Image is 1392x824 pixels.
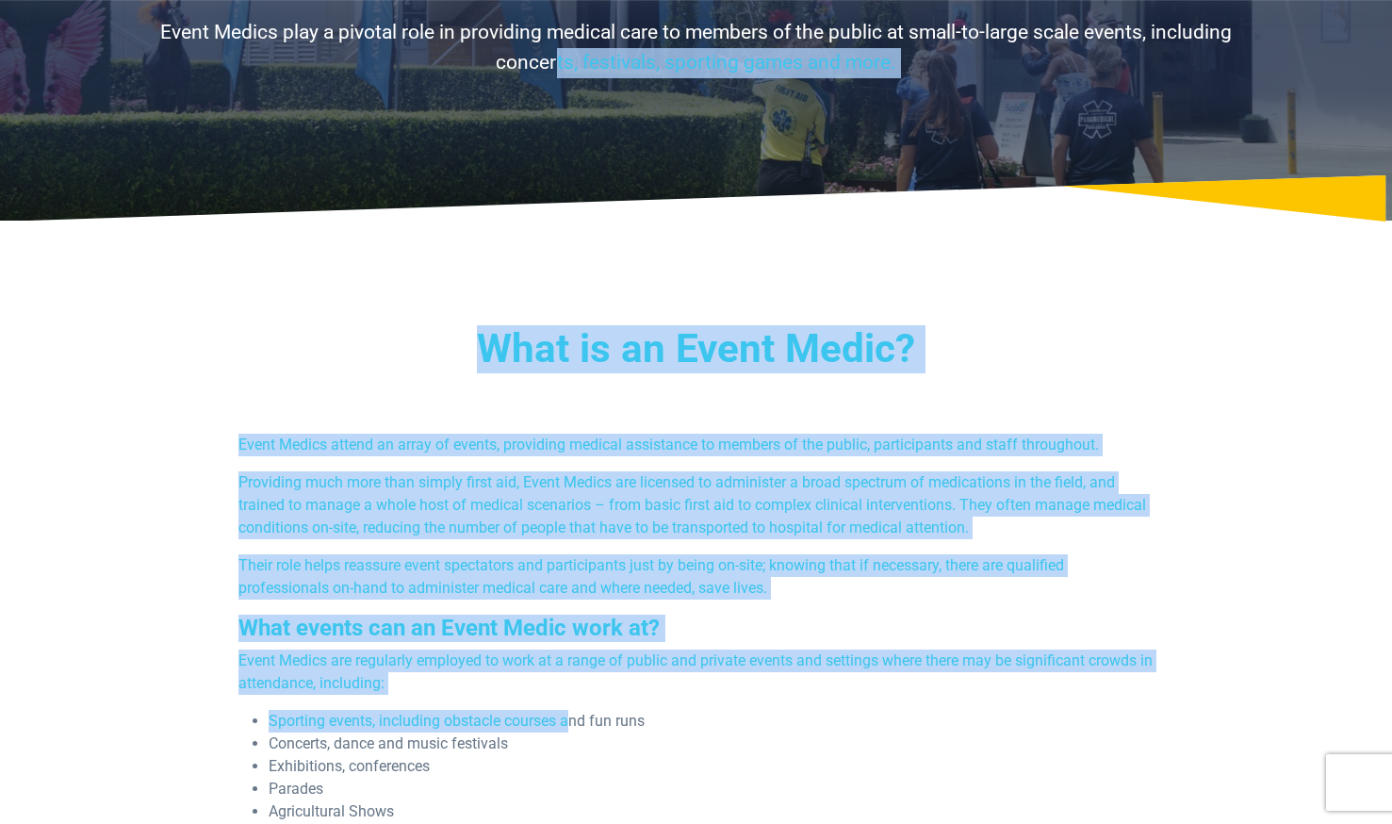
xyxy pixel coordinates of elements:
[238,471,1154,539] p: Providing much more than simply first aid, Event Medics are licensed to administer a broad spectr...
[269,778,1154,800] li: Parades
[269,755,1154,778] li: Exhibitions, conferences
[238,615,1154,642] h3: What events can an Event Medic work at?
[238,554,1154,600] p: Their role helps reassure event spectators and participants just by being on-site; knowing that i...
[238,650,1154,695] p: Event Medics are regularly employed to work at a range of public and private events and settings ...
[269,733,1154,755] li: Concerts, dance and music festivals
[269,800,1154,823] li: Agricultural Shows
[238,434,1154,456] p: Event Medics attend an array of events, providing medical assistance to members of the public, pa...
[269,710,1154,733] li: Sporting events, including obstacle courses and fun runs
[145,325,1248,373] h3: What is an Event Medic?
[145,18,1248,77] p: Event Medics play a pivotal role in providing medical care to members of the public at small-to-l...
